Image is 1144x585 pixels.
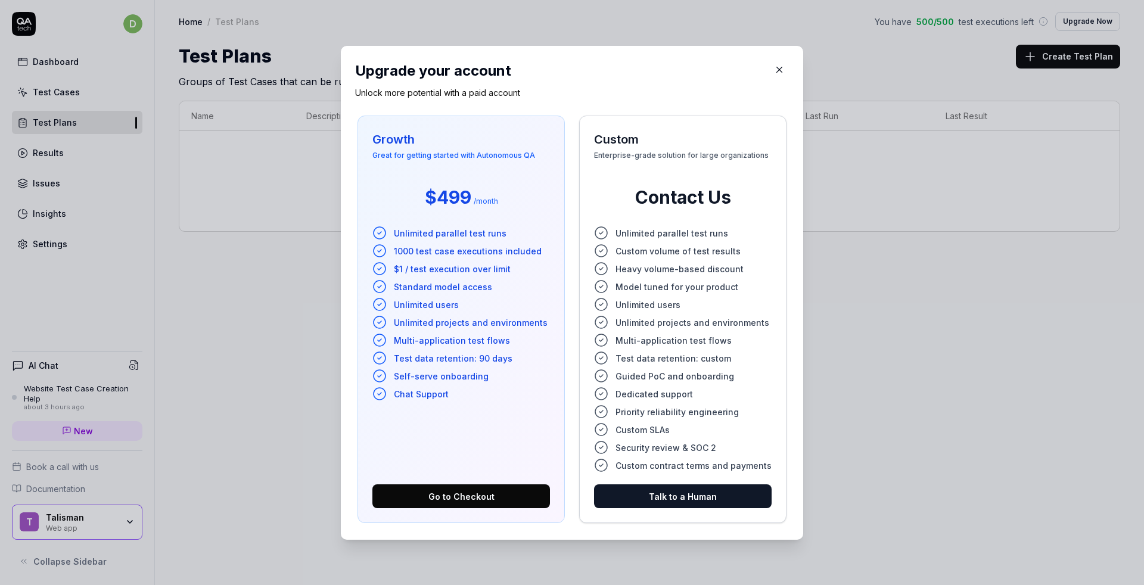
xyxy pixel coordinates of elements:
[372,130,550,148] h3: Growth
[394,316,548,328] span: Unlimited projects and environments
[615,351,731,364] span: Test data retention: custom
[394,262,511,275] span: $1 / test execution over limit
[594,152,772,169] span: Enterprise-grade solution for large organizations
[394,298,459,310] span: Unlimited users
[394,387,449,400] span: Chat Support
[615,280,738,292] span: Model tuned for your product
[615,244,741,257] span: Custom volume of test results
[594,484,772,508] button: Talk to a Human
[372,152,550,169] span: Great for getting started with Autonomous QA
[394,244,542,257] span: 1000 test case executions included
[615,334,732,346] span: Multi-application test flows
[615,369,734,382] span: Guided PoC and onboarding
[615,226,728,239] span: Unlimited parallel test runs
[615,441,716,453] span: Security review & SOC 2
[594,490,772,502] a: Talk to a Human
[355,86,789,99] p: Unlock more potential with a paid account
[425,183,471,210] span: $499
[394,280,492,292] span: Standard model access
[394,226,506,239] span: Unlimited parallel test runs
[474,196,476,205] span: /
[615,298,680,310] span: Unlimited users
[615,387,693,400] span: Dedicated support
[394,334,510,346] span: Multi-application test flows
[355,60,789,82] h2: Upgrade your account
[372,484,550,508] button: Go to Checkout
[615,262,744,275] span: Heavy volume-based discount
[615,405,739,418] span: Priority reliability engineering
[770,60,789,79] button: Close Modal
[394,351,512,364] span: Test data retention: 90 days
[615,316,769,328] span: Unlimited projects and environments
[635,183,731,210] span: Contact Us
[394,369,489,382] span: Self-serve onboarding
[594,130,772,148] h3: Custom
[615,459,772,471] span: Custom contract terms and payments
[476,196,498,205] span: month
[615,423,670,435] span: Custom SLAs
